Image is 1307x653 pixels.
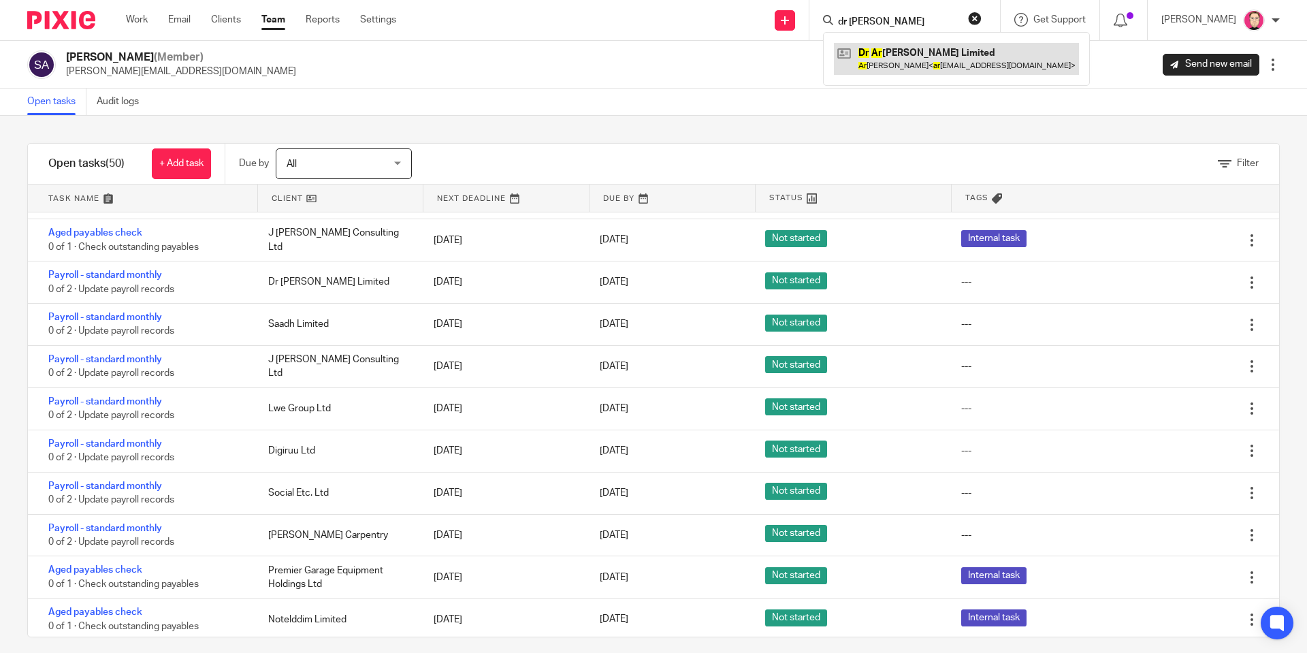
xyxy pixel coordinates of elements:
[48,228,142,238] a: Aged payables check
[48,622,199,631] span: 0 of 1 · Check outstanding payables
[1243,10,1265,31] img: Bradley%20-%20Pink.png
[255,557,420,599] div: Premier Garage Equipment Holdings Ltd
[27,11,95,29] img: Pixie
[48,565,142,575] a: Aged payables check
[600,530,628,540] span: [DATE]
[287,159,297,169] span: All
[48,327,174,336] span: 0 of 2 · Update payroll records
[961,230,1027,247] span: Internal task
[765,230,827,247] span: Not started
[765,272,827,289] span: Not started
[27,50,56,79] img: svg%3E
[600,446,628,456] span: [DATE]
[360,13,396,27] a: Settings
[255,479,420,507] div: Social Etc. Ltd
[48,524,162,533] a: Payroll - standard monthly
[961,528,971,542] div: ---
[239,157,269,170] p: Due by
[48,411,174,420] span: 0 of 2 · Update payroll records
[97,89,149,115] a: Audit logs
[255,606,420,633] div: Notelddim Limited
[961,317,971,331] div: ---
[255,522,420,549] div: [PERSON_NAME] Carpentry
[48,537,174,547] span: 0 of 2 · Update payroll records
[255,437,420,464] div: Digiruu Ltd
[261,13,285,27] a: Team
[126,13,148,27] a: Work
[765,609,827,626] span: Not started
[600,488,628,498] span: [DATE]
[27,89,86,115] a: Open tasks
[106,158,125,169] span: (50)
[420,227,585,254] div: [DATE]
[1237,159,1259,168] span: Filter
[154,52,204,63] span: (Member)
[765,441,827,458] span: Not started
[765,315,827,332] span: Not started
[600,615,628,624] span: [DATE]
[600,362,628,371] span: [DATE]
[765,483,827,500] span: Not started
[255,219,420,261] div: J [PERSON_NAME] Consulting Ltd
[961,402,971,415] div: ---
[961,360,971,373] div: ---
[420,310,585,338] div: [DATE]
[1033,15,1086,25] span: Get Support
[600,573,628,582] span: [DATE]
[765,567,827,584] span: Not started
[48,607,142,617] a: Aged payables check
[420,522,585,549] div: [DATE]
[837,16,959,29] input: Search
[168,13,191,27] a: Email
[255,395,420,422] div: Lwe Group Ltd
[48,495,174,505] span: 0 of 2 · Update payroll records
[306,13,340,27] a: Reports
[769,192,803,204] span: Status
[961,486,971,500] div: ---
[765,356,827,373] span: Not started
[48,481,162,491] a: Payroll - standard monthly
[48,369,174,379] span: 0 of 2 · Update payroll records
[765,525,827,542] span: Not started
[152,148,211,179] a: + Add task
[420,353,585,380] div: [DATE]
[600,404,628,413] span: [DATE]
[965,192,988,204] span: Tags
[48,439,162,449] a: Payroll - standard monthly
[961,444,971,458] div: ---
[600,236,628,245] span: [DATE]
[961,275,971,289] div: ---
[420,479,585,507] div: [DATE]
[961,567,1027,584] span: Internal task
[211,13,241,27] a: Clients
[48,242,199,252] span: 0 of 1 · Check outstanding payables
[48,157,125,171] h1: Open tasks
[48,397,162,407] a: Payroll - standard monthly
[961,609,1027,626] span: Internal task
[1163,54,1259,76] a: Send new email
[420,268,585,296] div: [DATE]
[765,398,827,415] span: Not started
[66,65,296,78] p: [PERSON_NAME][EMAIL_ADDRESS][DOMAIN_NAME]
[600,319,628,329] span: [DATE]
[48,270,162,280] a: Payroll - standard monthly
[255,310,420,338] div: Saadh Limited
[48,313,162,322] a: Payroll - standard monthly
[420,606,585,633] div: [DATE]
[968,12,982,25] button: Clear
[600,278,628,287] span: [DATE]
[1161,13,1236,27] p: [PERSON_NAME]
[255,268,420,296] div: Dr [PERSON_NAME] Limited
[66,50,296,65] h2: [PERSON_NAME]
[420,564,585,591] div: [DATE]
[420,395,585,422] div: [DATE]
[48,453,174,462] span: 0 of 2 · Update payroll records
[48,579,199,589] span: 0 of 1 · Check outstanding payables
[420,437,585,464] div: [DATE]
[48,285,174,294] span: 0 of 2 · Update payroll records
[255,346,420,387] div: J [PERSON_NAME] Consulting Ltd
[48,355,162,364] a: Payroll - standard monthly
